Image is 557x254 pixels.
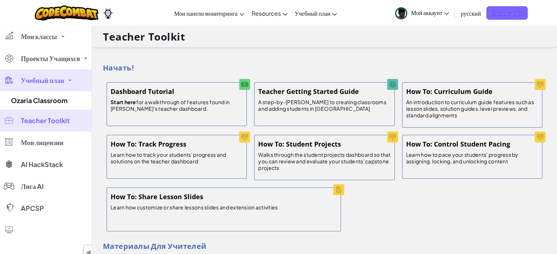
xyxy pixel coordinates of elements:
[398,131,546,182] a: How To: Control Student Pacing Learn how to pace your students' progress by assigning, locking, a...
[411,9,449,16] span: Мой аккаунт
[35,5,99,20] img: CodeCombat logo
[103,240,546,251] h4: Материалы для учителей
[21,55,80,62] span: Проекты Учащихся
[21,183,44,190] span: Лига AI
[170,3,248,23] a: Мои панели мониторинга
[457,3,484,23] a: русский
[103,30,185,43] h1: Teacher Toolkit
[174,10,237,17] span: Мои панели мониторинга
[252,10,281,17] span: Resources
[395,7,407,19] img: avatar
[111,99,243,112] p: for a walkthrough of features found in [PERSON_NAME]'s teacher dashboard.
[21,33,57,40] span: Мои классы
[406,86,493,97] h5: How To: Curriculum Guide
[406,151,538,164] p: Learn how to pace your students' progress by assigning, locking, and unlocking content
[111,204,278,211] p: Learn how customize or share lessons slides and extension activities
[103,131,250,182] a: How To: Track Progress Learn how to track your students' progress and solutions on the teacher da...
[103,79,250,130] a: Dashboard Tutorial Start herefor a walkthrough of features found in [PERSON_NAME]'s teacher dashb...
[291,3,341,23] a: Учебный план
[250,79,398,130] a: Teacher Getting Started Guide A step-by-[PERSON_NAME] to creating classrooms and adding students ...
[406,139,510,149] h5: How To: Control Student Pacing
[103,184,345,235] a: How To: Share Lesson Slides Learn how customize or share lessons slides and extension activities
[406,99,538,118] p: An introduction to curriculum guide features such as lesson slides, solution guides, level previe...
[398,79,546,131] a: How To: Curriculum Guide An introduction to curriculum guide features such as lesson slides, solu...
[258,99,390,112] p: A step-by-[PERSON_NAME] to creating classrooms and adding students in [GEOGRAPHIC_DATA]
[461,10,481,17] span: русский
[21,77,64,84] span: Учебный план
[258,151,390,171] p: Walks through the student projects dashboard so that you can review and evaluate your students' c...
[486,6,528,20] a: Сделать запрос
[111,151,243,164] p: Learn how to track your students' progress and solutions on the teacher dashboard
[21,117,70,124] span: Teacher Toolkit
[295,10,331,17] span: Учебный план
[391,1,453,24] a: Мой аккаунт
[111,192,203,202] h5: How To: Share Lesson Slides
[103,62,546,73] h4: Начать!
[258,139,341,149] h5: How To: Student Projects
[248,3,291,23] a: Resources
[258,86,359,97] h5: Teacher Getting Started Guide
[21,139,63,146] span: Мои лицензии
[111,99,136,105] strong: Start here
[111,139,186,149] h5: How To: Track Progress
[250,131,398,184] a: How To: Student Projects Walks through the student projects dashboard so that you can review and ...
[111,86,174,97] h5: Dashboard Tutorial
[21,161,63,168] span: AI HackStack
[102,8,114,19] img: Ozaria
